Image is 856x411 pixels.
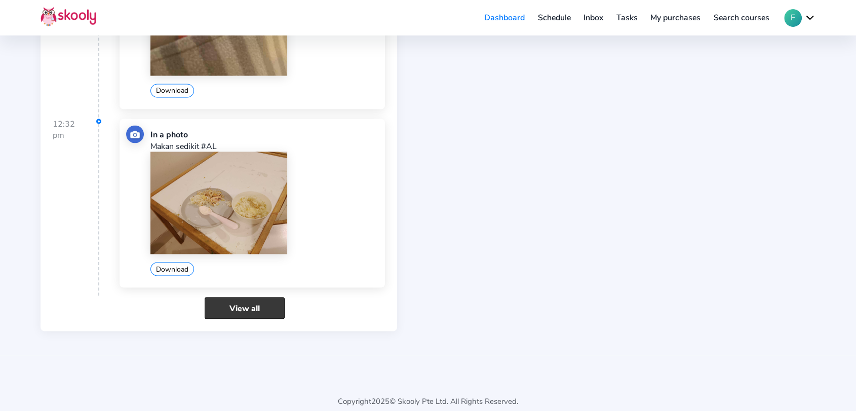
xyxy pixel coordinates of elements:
[478,10,531,26] a: Dashboard
[784,9,815,27] button: Fchevron down outline
[53,130,98,141] div: pm
[644,10,707,26] a: My purchases
[150,262,194,276] button: Download
[150,129,378,140] div: In a photo
[53,119,99,295] div: 12:32
[610,10,644,26] a: Tasks
[150,84,194,97] button: Download
[150,140,378,152] p: Makan sedikit #AL
[707,10,776,26] a: Search courses
[126,125,144,143] img: photo.jpg
[150,152,287,254] img: 202412070848115500931045662322111429528484446419202510030532493614499016743410.jpg
[577,10,610,26] a: Inbox
[41,7,96,26] img: Skooly
[531,10,577,26] a: Schedule
[205,297,285,319] a: View all
[371,396,390,406] span: 2025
